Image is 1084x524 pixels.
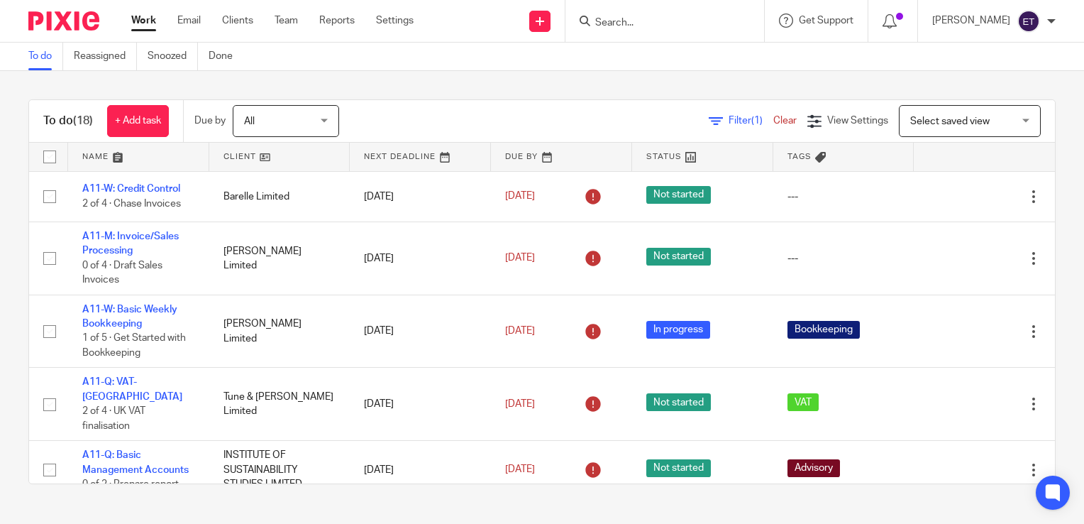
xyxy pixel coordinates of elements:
td: INSTITUTE OF SUSTAINABILITY STUDIES LIMITED [209,441,350,499]
span: Select saved view [910,116,990,126]
img: svg%3E [1017,10,1040,33]
a: Reassigned [74,43,137,70]
td: [DATE] [350,441,491,499]
h1: To do [43,114,93,129]
span: VAT [787,393,819,411]
span: Not started [646,459,711,477]
td: Tune & [PERSON_NAME] Limited [209,368,350,441]
a: Email [177,13,201,28]
td: [DATE] [350,222,491,295]
span: (1) [751,116,763,126]
td: Barelle Limited [209,171,350,222]
a: Settings [376,13,414,28]
td: [DATE] [350,171,491,222]
input: Search [594,17,721,30]
span: [DATE] [505,192,535,202]
span: All [244,116,255,126]
a: Reports [319,13,355,28]
td: [PERSON_NAME] Limited [209,222,350,295]
span: Not started [646,393,711,411]
span: [DATE] [505,326,535,336]
span: [DATE] [505,253,535,263]
span: 0 of 2 · Prepare report [82,479,179,489]
td: [DATE] [350,295,491,368]
span: 0 of 4 · Draft Sales Invoices [82,261,162,285]
span: View Settings [827,116,888,126]
div: --- [787,251,900,266]
a: A11-W: Basic Weekly Bookkeeping [82,305,177,329]
a: A11-Q: Basic Management Accounts [82,450,189,474]
a: A11-Q: VAT-[GEOGRAPHIC_DATA] [82,377,182,401]
img: Pixie [28,11,99,31]
a: Team [275,13,298,28]
span: Get Support [799,16,853,26]
a: To do [28,43,63,70]
span: Filter [729,116,773,126]
a: A11-M: Invoice/Sales Processing [82,231,179,256]
span: [DATE] [505,399,535,409]
td: [DATE] [350,368,491,441]
span: Not started [646,186,711,204]
td: [PERSON_NAME] Limited [209,295,350,368]
span: 2 of 4 · UK VAT finalisation [82,406,145,431]
span: 2 of 4 · Chase Invoices [82,199,181,209]
span: Advisory [787,459,840,477]
span: Not started [646,248,711,266]
a: + Add task [107,105,169,137]
a: Snoozed [148,43,198,70]
a: Clear [773,116,797,126]
p: [PERSON_NAME] [932,13,1010,28]
a: Done [209,43,243,70]
a: A11-W: Credit Control [82,184,180,194]
p: Due by [194,114,226,128]
a: Work [131,13,156,28]
div: --- [787,190,900,204]
span: In progress [646,321,710,339]
span: Bookkeeping [787,321,860,339]
a: Clients [222,13,253,28]
span: 1 of 5 · Get Started with Bookkeeping [82,334,186,359]
span: [DATE] [505,465,535,475]
span: Tags [787,153,812,160]
span: (18) [73,115,93,126]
